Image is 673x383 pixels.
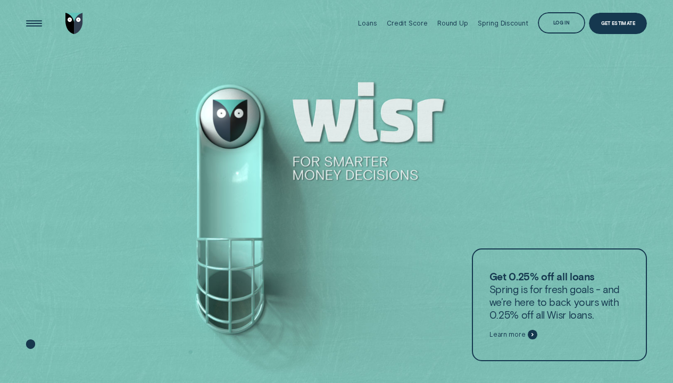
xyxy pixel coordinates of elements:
[489,270,594,282] strong: Get 0.25% off all loans
[478,19,528,27] div: Spring Discount
[538,12,585,34] button: Log in
[23,13,45,34] button: Open Menu
[437,19,468,27] div: Round Up
[387,19,428,27] div: Credit Score
[65,13,83,34] img: Wisr
[472,248,647,361] a: Get 0.25% off all loansSpring is for fresh goals - and we’re here to back yours with 0.25% off al...
[489,331,526,339] span: Learn more
[358,19,377,27] div: Loans
[589,13,647,34] a: Get Estimate
[489,270,629,321] p: Spring is for fresh goals - and we’re here to back yours with 0.25% off all Wisr loans.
